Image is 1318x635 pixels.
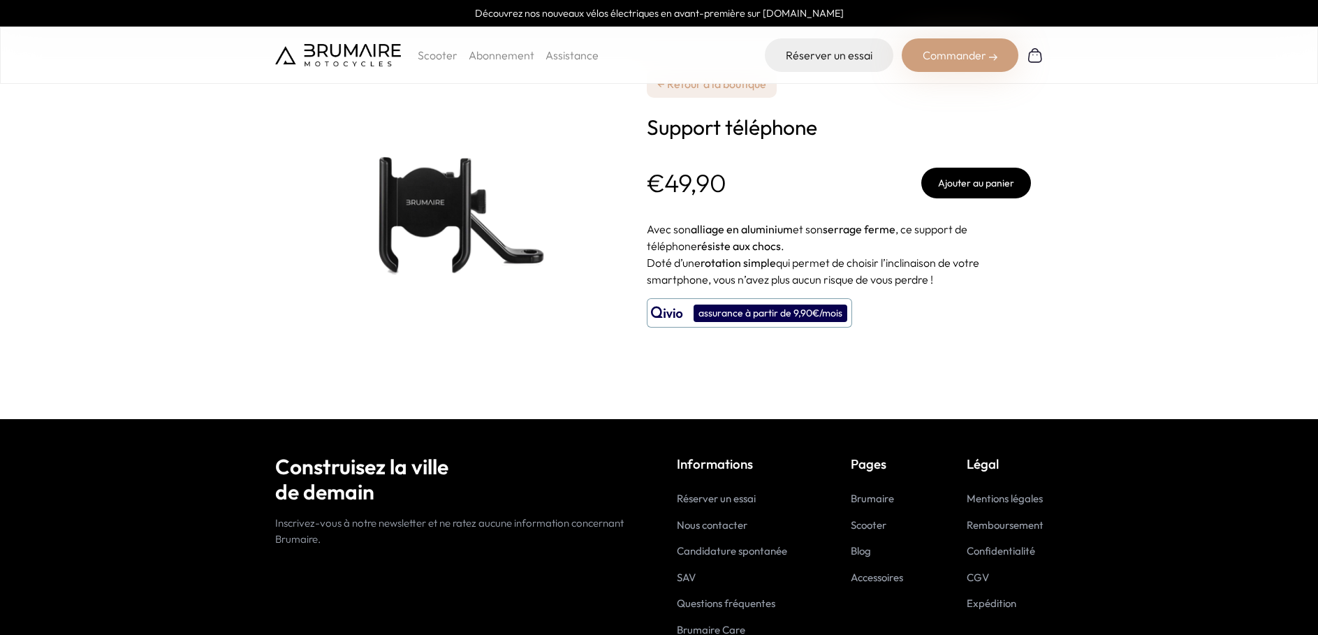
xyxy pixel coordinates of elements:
strong: alliage en aluminium [691,222,793,236]
a: Nous contacter [677,518,747,532]
strong: serrage ferme [823,222,895,236]
button: assurance à partir de 9,90€/mois [647,298,852,328]
a: Candidature spontanée [677,544,787,557]
a: Expédition [967,597,1016,610]
img: Panier [1027,47,1044,64]
img: right-arrow-2.png [989,53,997,61]
a: SAV [677,571,696,584]
a: Brumaire [851,492,894,505]
img: Brumaire Motocycles [275,44,401,66]
a: Mentions légales [967,492,1043,505]
a: Abonnement [469,48,534,62]
p: €49,90 [647,169,726,197]
a: Blog [851,544,871,557]
div: assurance à partir de 9,90€/mois [694,305,847,322]
a: Scooter [851,518,886,532]
a: Remboursement [967,518,1044,532]
a: Réserver un essai [765,38,893,72]
div: Commander [902,38,1018,72]
a: Questions fréquentes [677,597,775,610]
p: Scooter [418,47,457,64]
a: Assistance [545,48,599,62]
a: Accessoires [851,571,903,584]
p: Avec son et son , ce support de téléphone . [647,221,1031,254]
p: Doté d’une qui permet de choisir l’inclinaison de votre smartphone, vous n’avez plus aucun risque... [647,254,1031,288]
img: Support téléphone [275,35,624,384]
h2: Construisez la ville de demain [275,454,642,504]
img: logo qivio [651,305,683,321]
p: Inscrivez-vous à notre newsletter et ne ratez aucune information concernant Brumaire. [275,516,642,547]
a: Réserver un essai [677,492,756,505]
strong: résiste aux chocs [697,239,781,253]
p: Informations [677,454,787,474]
h1: Support téléphone [647,115,1031,140]
p: Légal [967,454,1044,474]
a: Confidentialité [967,544,1035,557]
button: Ajouter au panier [921,168,1031,198]
a: CGV [967,571,989,584]
strong: rotation simple [701,256,776,270]
p: Pages [851,454,903,474]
